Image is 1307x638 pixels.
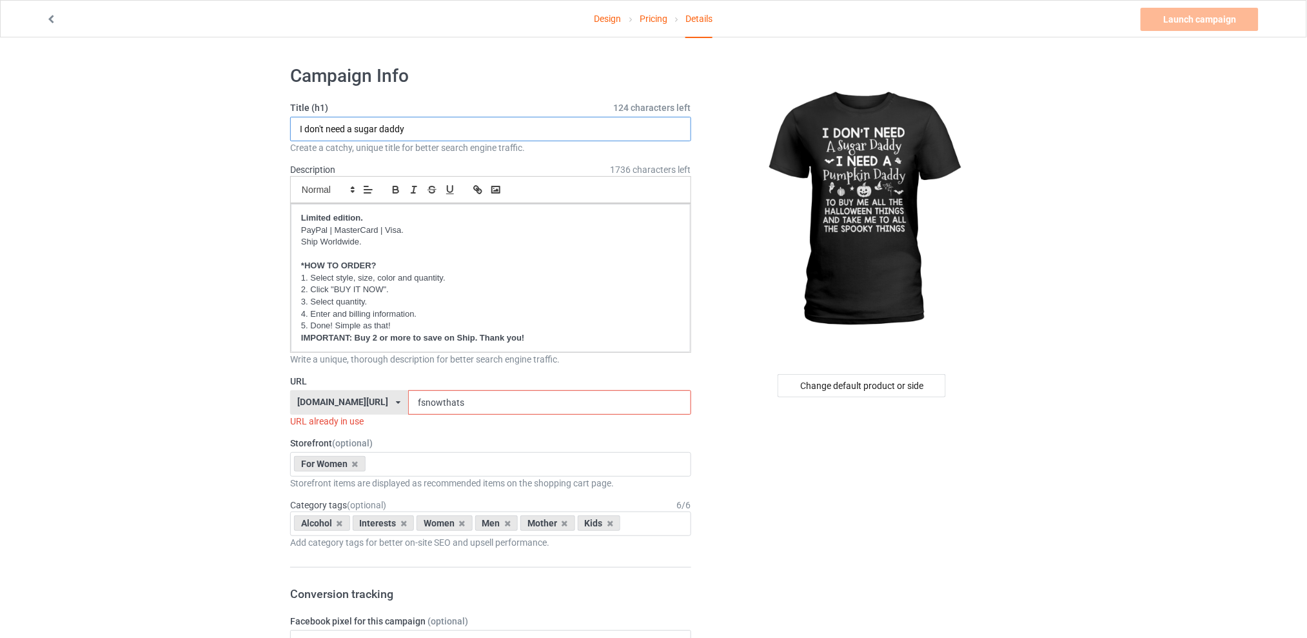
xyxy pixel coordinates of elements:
[290,141,691,154] div: Create a catchy, unique title for better search engine traffic.
[417,515,473,531] div: Women
[301,320,680,332] p: 5. Done! Simple as that!
[332,438,373,448] span: (optional)
[353,515,415,531] div: Interests
[520,515,575,531] div: Mother
[301,261,377,270] strong: *HOW TO ORDER?
[427,616,468,626] span: (optional)
[611,163,691,176] span: 1736 characters left
[294,515,350,531] div: Alcohol
[677,499,691,512] div: 6 / 6
[290,437,691,450] label: Storefront
[301,333,524,343] strong: IMPORTANT: Buy 2 or more to save on Ship. Thank you!
[290,477,691,490] div: Storefront items are displayed as recommended items on the shopping cart page.
[290,536,691,549] div: Add category tags for better on-site SEO and upsell performance.
[290,164,335,175] label: Description
[640,1,667,37] a: Pricing
[301,213,363,223] strong: Limited edition.
[290,499,386,512] label: Category tags
[298,397,389,406] div: [DOMAIN_NAME][URL]
[301,308,680,321] p: 4. Enter and billing information.
[685,1,712,38] div: Details
[290,415,691,428] div: URL already in use
[347,500,386,510] span: (optional)
[301,224,680,237] p: PayPal | MasterCard | Visa.
[290,353,691,366] div: Write a unique, thorough description for better search engine traffic.
[290,65,691,88] h1: Campaign Info
[301,296,680,308] p: 3. Select quantity.
[578,515,621,531] div: Kids
[301,236,680,248] p: Ship Worldwide.
[614,101,691,114] span: 124 characters left
[595,1,622,37] a: Design
[290,375,691,388] label: URL
[290,101,691,114] label: Title (h1)
[475,515,518,531] div: Men
[778,374,946,397] div: Change default product or side
[294,456,366,472] div: For Women
[290,615,691,628] label: Facebook pixel for this campaign
[301,272,680,284] p: 1. Select style, size, color and quantity.
[290,586,691,601] h3: Conversion tracking
[301,284,680,296] p: 2. Click "BUY IT NOW".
